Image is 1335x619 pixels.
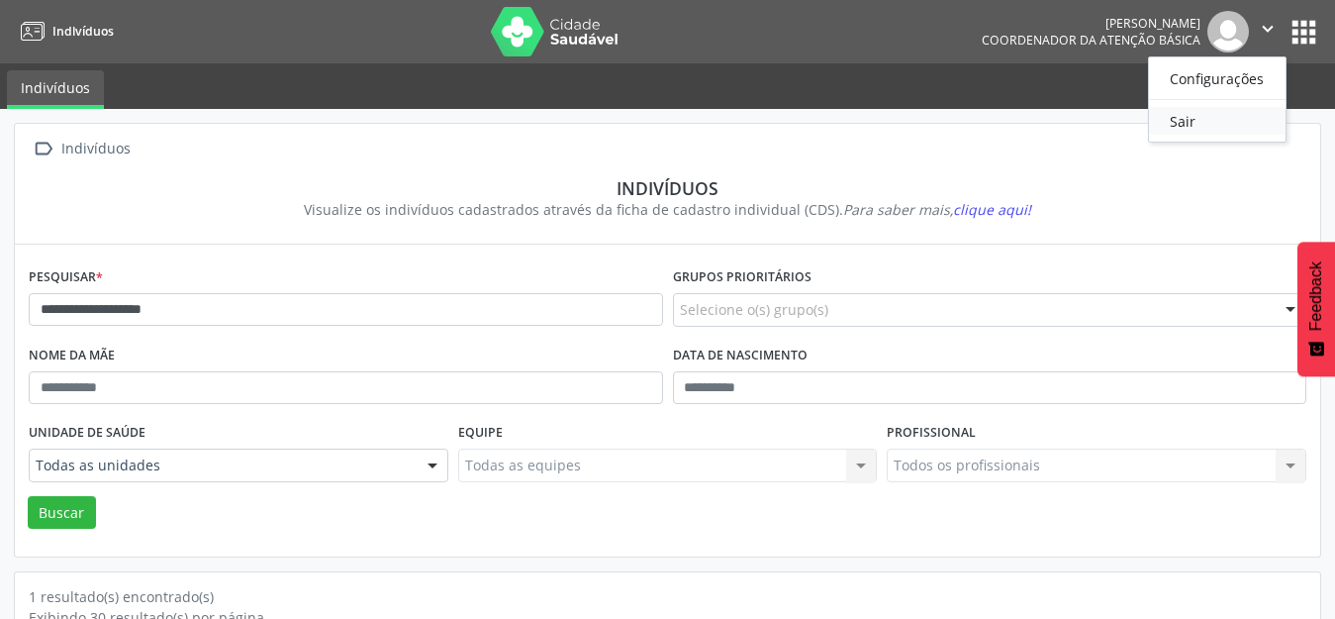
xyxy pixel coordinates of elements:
label: Unidade de saúde [29,418,145,449]
span: Todas as unidades [36,456,408,475]
button: Feedback - Mostrar pesquisa [1297,242,1335,376]
span: Selecione o(s) grupo(s) [680,299,828,320]
label: Grupos prioritários [673,262,811,293]
a: Indivíduos [7,70,104,109]
button: Buscar [28,496,96,530]
div: [PERSON_NAME] [982,15,1200,32]
button: apps [1287,15,1321,50]
span: Indivíduos [52,23,114,40]
a: Sair [1149,107,1286,135]
div: 1 resultado(s) encontrado(s) [29,586,1306,607]
span: Feedback [1307,261,1325,331]
i:  [1257,18,1279,40]
label: Nome da mãe [29,341,115,371]
a: Indivíduos [14,15,114,48]
ul:  [1148,56,1287,143]
label: Equipe [458,418,503,449]
img: img [1207,11,1249,52]
i: Para saber mais, [843,200,1031,219]
label: Pesquisar [29,262,103,293]
div: Indivíduos [43,177,1292,199]
span: clique aqui! [953,200,1031,219]
label: Profissional [887,418,976,449]
a: Configurações [1149,64,1286,92]
div: Indivíduos [57,135,134,163]
label: Data de nascimento [673,341,808,371]
a:  Indivíduos [29,135,134,163]
span: Coordenador da Atenção Básica [982,32,1200,49]
button:  [1249,11,1287,52]
i:  [29,135,57,163]
div: Visualize os indivíduos cadastrados através da ficha de cadastro individual (CDS). [43,199,1292,220]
